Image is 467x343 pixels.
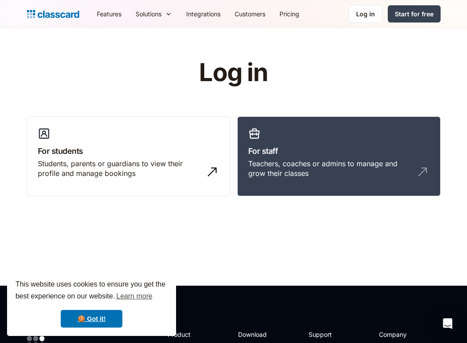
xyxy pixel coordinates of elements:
[27,8,79,20] a: Logo
[15,279,168,303] span: This website uses cookies to ensure you get the best experience on our website.
[94,59,373,86] h1: Log in
[356,9,375,19] div: Log in
[129,4,179,24] div: Solutions
[168,330,215,339] h2: Product
[90,4,129,24] a: Features
[38,159,202,179] div: Students, parents or guardians to view their profile and manage bookings
[272,4,306,24] a: Pricing
[309,330,344,339] h2: Support
[115,290,154,303] a: learn more about cookies
[7,271,176,336] div: cookieconsent
[379,330,438,339] h2: Company
[179,4,228,24] a: Integrations
[248,145,430,157] h3: For staff
[248,159,412,179] div: Teachers, coaches or admins to manage and grow their classes
[61,310,122,328] a: dismiss cookie message
[136,9,162,19] div: Solutions
[238,330,274,339] h2: Download
[38,145,219,157] h3: For students
[388,5,441,22] a: Start for free
[237,116,441,197] a: For staffTeachers, coaches or admins to manage and grow their classes
[27,116,230,197] a: For studentsStudents, parents or guardians to view their profile and manage bookings
[349,5,382,23] a: Log in
[228,4,272,24] a: Customers
[395,9,434,19] div: Start for free
[437,313,458,334] div: Open Intercom Messenger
